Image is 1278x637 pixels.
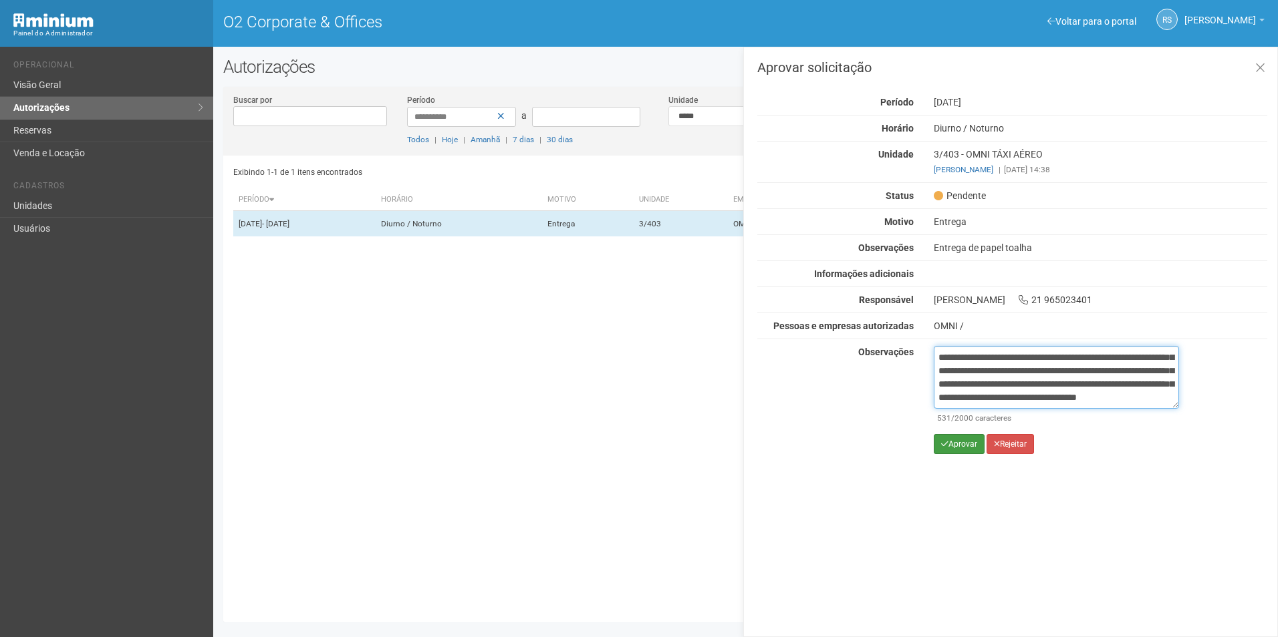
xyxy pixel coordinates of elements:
span: | [999,165,1001,174]
a: [PERSON_NAME] [934,165,993,174]
strong: Status [886,190,914,201]
h2: Autorizações [223,57,1268,77]
strong: Horário [882,123,914,134]
td: 3/403 [634,211,729,237]
strong: Motivo [884,216,914,227]
span: | [505,135,507,144]
td: [DATE] [233,211,376,237]
div: [DATE] [924,96,1277,108]
div: [PERSON_NAME] 21 965023401 [924,294,1277,306]
span: | [434,135,436,144]
img: Minium [13,13,94,27]
strong: Pessoas e empresas autorizadas [773,321,914,331]
a: RS [1156,9,1178,30]
a: [PERSON_NAME] [1184,17,1265,27]
td: Entrega [542,211,634,237]
span: | [539,135,541,144]
strong: Período [880,97,914,108]
a: Fechar [1247,54,1274,83]
th: Unidade [634,189,729,211]
div: Diurno / Noturno [924,122,1277,134]
label: Unidade [668,94,698,106]
strong: Observações [858,347,914,357]
label: Buscar por [233,94,272,106]
span: a [521,110,527,121]
div: /2000 caracteres [937,412,1176,424]
div: 3/403 - OMNI TÁXI AÉREO [924,148,1277,176]
td: Diurno / Noturno [376,211,541,237]
div: Entrega [924,216,1277,228]
strong: Responsável [859,294,914,305]
li: Cadastros [13,181,203,195]
td: OMNI TÁXI AÉREO [728,211,903,237]
span: Rayssa Soares Ribeiro [1184,2,1256,25]
div: Exibindo 1-1 de 1 itens encontrados [233,162,741,182]
label: Período [407,94,435,106]
th: Período [233,189,376,211]
strong: Observações [858,242,914,253]
div: [DATE] 14:38 [934,164,1267,176]
li: Operacional [13,60,203,74]
a: Voltar para o portal [1047,16,1136,27]
a: 30 dias [547,135,573,144]
span: Pendente [934,190,986,202]
a: Hoje [442,135,458,144]
button: Aprovar [934,434,985,454]
span: 531 [937,413,951,423]
th: Empresa [728,189,903,211]
strong: Unidade [878,149,914,160]
div: OMNI / [934,320,1267,332]
div: Entrega de papel toalha [924,242,1277,254]
h1: O2 Corporate & Offices [223,13,736,31]
a: Amanhã [471,135,500,144]
span: | [463,135,465,144]
h3: Aprovar solicitação [757,61,1267,74]
div: Painel do Administrador [13,27,203,39]
th: Horário [376,189,541,211]
button: Rejeitar [987,434,1034,454]
a: Todos [407,135,429,144]
a: 7 dias [513,135,534,144]
th: Motivo [542,189,634,211]
span: - [DATE] [262,219,289,228]
strong: Informações adicionais [814,268,914,279]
